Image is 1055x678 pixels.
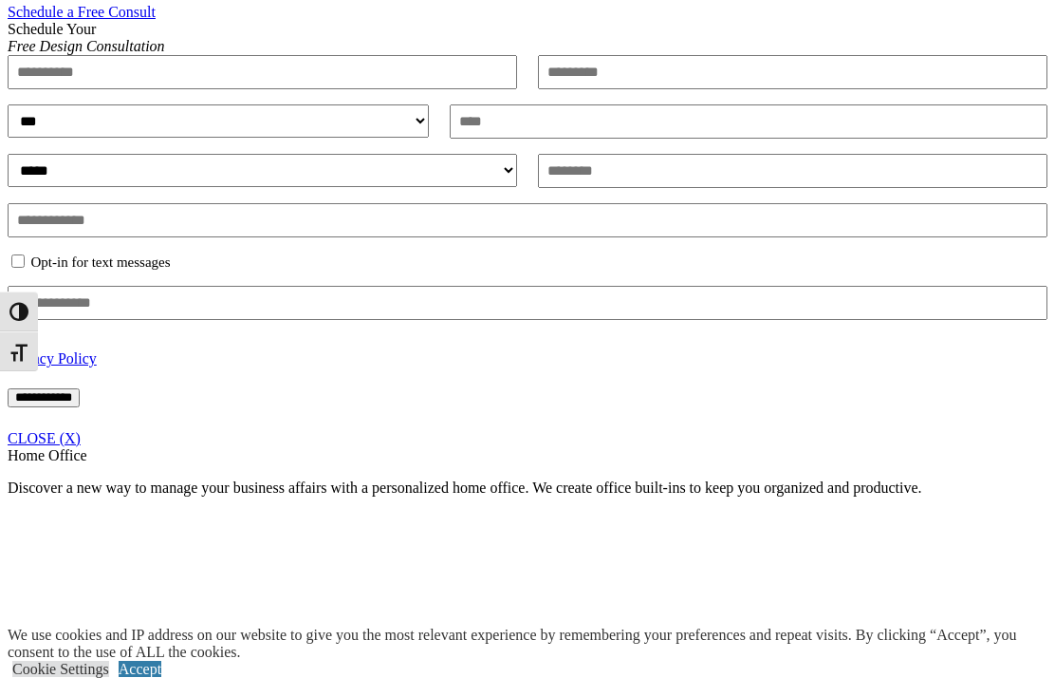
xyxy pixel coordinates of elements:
[8,480,1047,497] p: Discover a new way to manage your business affairs with a personalized home office. We create off...
[31,254,171,271] label: Opt-in for text messages
[8,430,81,446] a: CLOSE (X)
[8,627,1055,661] div: We use cookies and IP address on our website to give you the most relevant experience by remember...
[8,447,87,463] span: Home Office
[8,21,165,54] span: Schedule Your
[8,4,156,20] a: Schedule a Free Consult (opens a dropdown menu)
[119,661,161,677] a: Accept
[8,38,165,54] em: Free Design Consultation
[12,661,109,677] a: Cookie Settings
[8,350,97,367] a: Privacy Policy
